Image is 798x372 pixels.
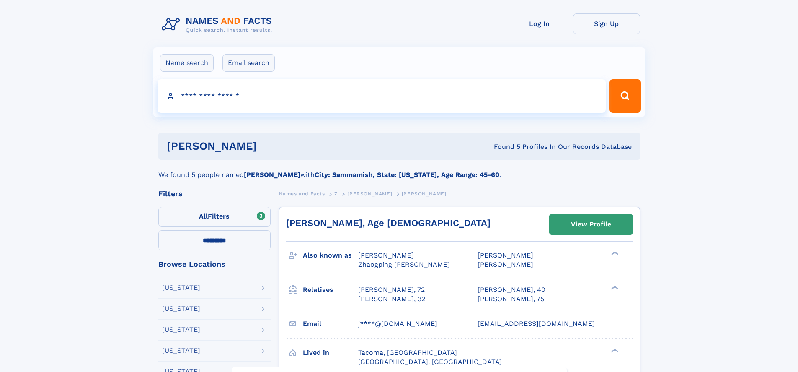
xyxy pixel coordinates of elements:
[609,285,619,290] div: ❯
[358,251,414,259] span: [PERSON_NAME]
[478,320,595,328] span: [EMAIL_ADDRESS][DOMAIN_NAME]
[478,294,544,304] a: [PERSON_NAME], 75
[303,317,358,331] h3: Email
[160,54,214,72] label: Name search
[286,218,491,228] a: [PERSON_NAME], Age [DEMOGRAPHIC_DATA]
[478,251,533,259] span: [PERSON_NAME]
[347,188,392,199] a: [PERSON_NAME]
[158,13,279,36] img: Logo Names and Facts
[199,212,208,220] span: All
[609,79,640,113] button: Search Button
[573,13,640,34] a: Sign Up
[158,207,271,227] label: Filters
[358,260,450,268] span: Zhaogping [PERSON_NAME]
[375,142,632,151] div: Found 5 Profiles In Our Records Database
[162,326,200,333] div: [US_STATE]
[609,251,619,256] div: ❯
[609,348,619,353] div: ❯
[244,171,300,179] b: [PERSON_NAME]
[158,190,271,198] div: Filters
[478,260,533,268] span: [PERSON_NAME]
[303,346,358,360] h3: Lived in
[315,171,499,179] b: City: Sammamish, State: [US_STATE], Age Range: 45-60
[334,191,338,197] span: Z
[303,283,358,297] h3: Relatives
[162,347,200,354] div: [US_STATE]
[303,248,358,263] h3: Also known as
[571,215,611,234] div: View Profile
[506,13,573,34] a: Log In
[222,54,275,72] label: Email search
[358,294,425,304] a: [PERSON_NAME], 32
[478,285,545,294] a: [PERSON_NAME], 40
[358,349,457,356] span: Tacoma, [GEOGRAPHIC_DATA]
[334,188,338,199] a: Z
[162,305,200,312] div: [US_STATE]
[158,260,271,268] div: Browse Locations
[347,191,392,197] span: [PERSON_NAME]
[358,358,502,366] span: [GEOGRAPHIC_DATA], [GEOGRAPHIC_DATA]
[279,188,325,199] a: Names and Facts
[550,214,633,234] a: View Profile
[158,79,606,113] input: search input
[402,191,447,197] span: [PERSON_NAME]
[158,160,640,180] div: We found 5 people named with .
[358,285,425,294] a: [PERSON_NAME], 72
[162,284,200,291] div: [US_STATE]
[167,141,375,151] h1: [PERSON_NAME]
